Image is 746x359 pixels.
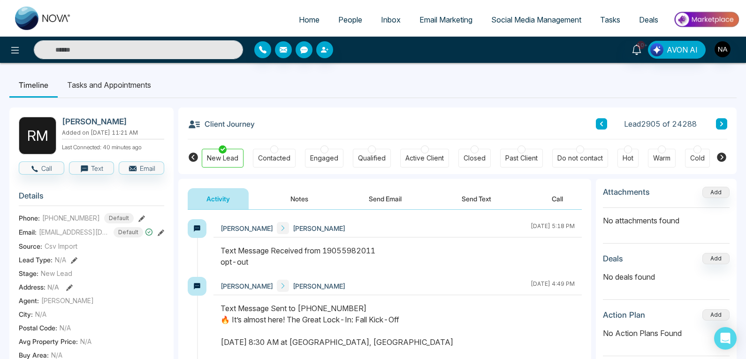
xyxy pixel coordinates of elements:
div: Engaged [310,153,338,163]
div: [DATE] 4:49 PM [531,280,575,292]
span: N/A [80,336,91,346]
button: Add [702,187,730,198]
h3: Details [19,191,164,206]
button: Call [533,188,582,209]
h3: Client Journey [188,117,255,131]
span: N/A [35,309,46,319]
h3: Action Plan [603,310,645,320]
span: Phone: [19,213,40,223]
button: Email [119,161,164,175]
h2: [PERSON_NAME] [62,117,160,126]
div: Do not contact [557,153,603,163]
span: [PERSON_NAME] [293,281,345,291]
span: City : [19,309,33,319]
span: N/A [55,255,66,265]
div: [DATE] 5:18 PM [531,222,575,234]
div: Hot [623,153,633,163]
span: Email: [19,227,37,237]
span: [PHONE_NUMBER] [42,213,100,223]
span: [PERSON_NAME] [221,281,273,291]
a: Deals [630,11,668,29]
button: Text [69,161,114,175]
span: Postal Code : [19,323,57,333]
span: [PERSON_NAME] [41,296,94,306]
p: Added on [DATE] 11:21 AM [62,129,164,137]
a: People [329,11,372,29]
div: Cold [690,153,705,163]
span: Avg Property Price : [19,336,78,346]
span: Tasks [600,15,620,24]
div: Closed [464,153,486,163]
span: Email Marketing [419,15,472,24]
span: Csv Import [45,241,77,251]
li: Tasks and Appointments [58,72,160,98]
p: No deals found [603,271,730,283]
span: [PERSON_NAME] [293,223,345,233]
div: Past Client [505,153,538,163]
span: 10+ [637,41,645,49]
img: Lead Flow [650,43,663,56]
a: Inbox [372,11,410,29]
span: Inbox [381,15,401,24]
span: AVON AI [667,44,698,55]
span: Address: [19,282,59,292]
button: Send Email [350,188,420,209]
div: Open Intercom Messenger [714,327,737,350]
button: Call [19,161,64,175]
button: Add [702,253,730,264]
a: 10+ [625,41,648,57]
div: Qualified [358,153,386,163]
div: New Lead [207,153,238,163]
button: Send Text [443,188,510,209]
span: New Lead [41,268,72,278]
li: Timeline [9,72,58,98]
span: People [338,15,362,24]
a: Social Media Management [482,11,591,29]
p: Last Connected: 40 minutes ago [62,141,164,152]
span: Social Media Management [491,15,581,24]
button: AVON AI [648,41,706,59]
span: Default [104,213,134,223]
img: User Avatar [715,41,731,57]
div: Warm [653,153,670,163]
span: Home [299,15,320,24]
span: Stage: [19,268,38,278]
span: Lead 2905 of 24288 [624,118,697,130]
p: No attachments found [603,208,730,226]
div: Active Client [405,153,444,163]
h3: Attachments [603,187,650,197]
a: Email Marketing [410,11,482,29]
span: Add [702,188,730,196]
span: [PERSON_NAME] [221,223,273,233]
h3: Deals [603,254,623,263]
span: Agent: [19,296,39,306]
span: Source: [19,241,42,251]
span: [EMAIL_ADDRESS][DOMAIN_NAME] [39,227,109,237]
span: N/A [60,323,71,333]
div: Contacted [258,153,290,163]
a: Home [289,11,329,29]
div: R M [19,117,56,154]
img: Nova CRM Logo [15,7,71,30]
button: Activity [188,188,249,209]
a: Tasks [591,11,630,29]
span: Lead Type: [19,255,53,265]
p: No Action Plans Found [603,328,730,339]
button: Notes [272,188,327,209]
span: Deals [639,15,658,24]
span: Default [114,227,143,237]
span: N/A [47,283,59,291]
img: Market-place.gif [672,9,740,30]
button: Add [702,309,730,321]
